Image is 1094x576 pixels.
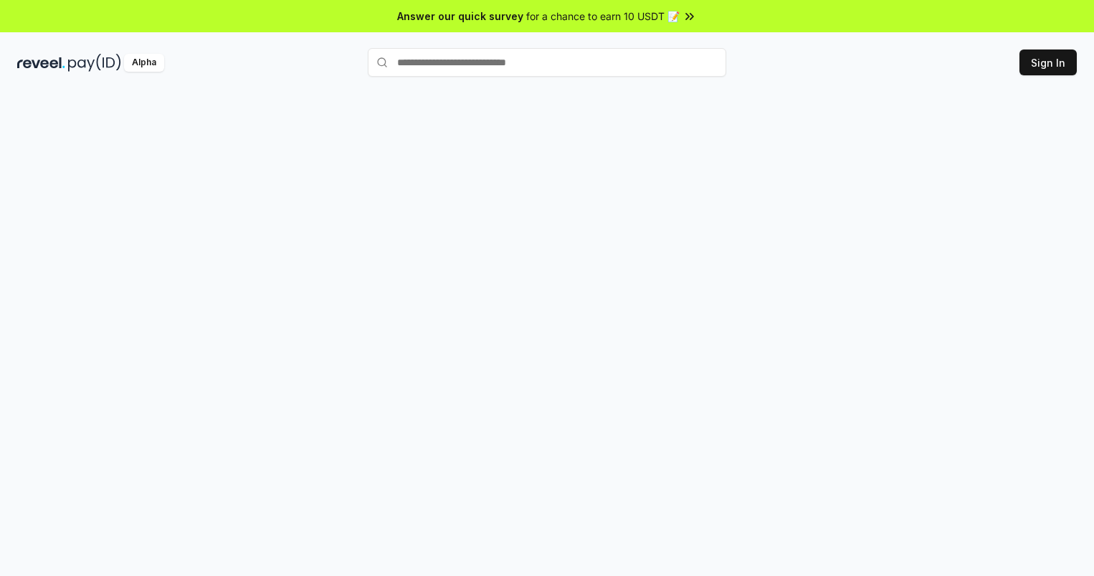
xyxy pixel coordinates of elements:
img: reveel_dark [17,54,65,72]
span: for a chance to earn 10 USDT 📝 [526,9,680,24]
button: Sign In [1019,49,1077,75]
img: pay_id [68,54,121,72]
span: Answer our quick survey [397,9,523,24]
div: Alpha [124,54,164,72]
